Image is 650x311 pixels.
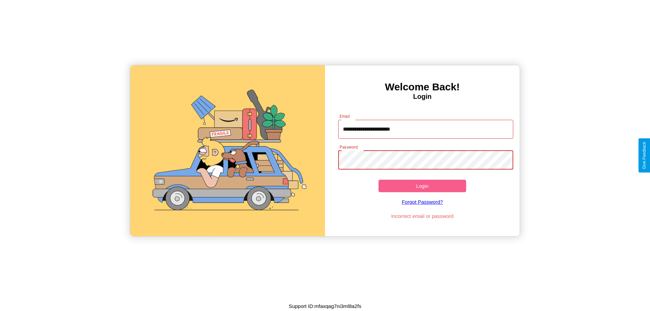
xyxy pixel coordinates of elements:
[340,113,350,119] label: Email
[335,192,510,212] a: Forgot Password?
[289,302,361,311] p: Support ID: mfaxqag7ni3ml8a2fs
[378,180,466,192] button: Login
[340,144,357,150] label: Password
[130,65,325,236] img: gif
[642,142,647,169] div: Give Feedback
[325,81,520,93] h3: Welcome Back!
[335,212,510,221] p: Incorrect email or password
[325,93,520,101] h4: Login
